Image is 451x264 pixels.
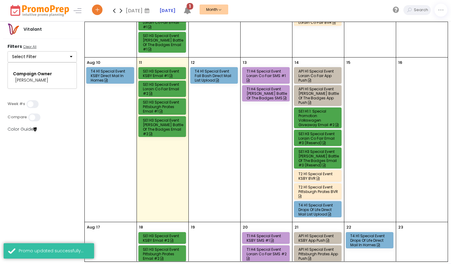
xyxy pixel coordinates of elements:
div: AP1 H1 Special Event Pittsburgh Pirates App Push [298,247,339,261]
p: 11 [139,60,142,66]
div: T4 H1 Special Event Drops of Life Direct Mail In Homes [350,234,391,247]
td: August 5, 2025 [188,4,240,57]
div: T4 H1 Special Event KSBY Direct Mail In Homes [91,69,131,82]
div: T2 H1 Special Event Pittsburgh Pirates BVR [298,185,339,198]
button: Select Filter [8,51,77,63]
div: Vitalant [19,26,46,33]
td: August 13, 2025 [240,57,292,222]
td: August 11, 2025 [137,57,188,222]
div: SE1 H3 Special Event [PERSON_NAME] Battle of the Badges Email #1 [143,33,183,51]
label: Week #s [8,101,25,106]
div: SE1 H1.1: Special Promotion Volkswagen Giveaway Email #2 [298,109,339,127]
p: 22 [346,224,351,230]
p: 19 [191,224,195,230]
input: Search [412,5,431,15]
p: 18 [139,224,143,230]
p: 23 [398,224,403,230]
p: 15 [346,60,350,66]
strong: Filters [8,43,22,49]
div: T1 H4 Special Event Lorain Co Fair SMS #1 [247,69,287,82]
div: SE1 H3 Special Event Lorain Co Fair Email #3 (Resend) [298,132,339,145]
span: 1 [187,3,193,10]
div: AP1 H1 Special Event [PERSON_NAME] Battle of the Badges App Push [298,87,339,105]
div: Campaign Owner [13,71,71,77]
td: August 15, 2025 [344,57,396,222]
div: SE1 H3 Special Event KSBY Email #2 [143,234,183,243]
a: [DATE] [159,8,175,14]
p: Aug [87,60,95,66]
td: August 7, 2025 [292,4,344,57]
div: [DATE] [126,6,151,15]
td: August 14, 2025 [292,57,344,222]
div: T1 H4 Special Event KSBY SMS #1 [247,234,287,243]
p: 13 [243,60,247,66]
td: August 16, 2025 [396,57,448,222]
label: Compare [8,115,27,120]
div: SE1 H3 Special Event KSBY Email #1 [143,69,183,78]
td: August 12, 2025 [188,57,240,222]
u: Clear All [23,44,36,49]
p: Aug [87,224,95,230]
img: vitalantlogo.png [7,23,19,35]
td: August 3, 2025 [85,4,137,57]
div: SE1 H3 Special Event [PERSON_NAME] Battle of the Badges Email #3 (Resend) [298,149,339,167]
td: August 8, 2025 [344,4,396,57]
a: Color Guide [8,126,37,132]
div: T1 H4 Special Event [PERSON_NAME] Battle of the Badges SMS [247,87,287,100]
td: August 9, 2025 [396,4,448,57]
div: SE1 H3 Special Event Lorain Co Fair Email #2 [143,82,183,96]
div: SE1 H3 Special Event Lorain Co Fair Email #1 [143,16,183,29]
button: Month [200,5,228,14]
div: SE1 H3 Special Event Pittsburgh Pirates Email #1 [143,100,183,113]
p: 20 [243,224,248,230]
div: Promo updated successfully... [19,248,90,254]
div: SE1 H3 Special Event Pittsburgh Pirates Email #2 [143,247,183,261]
p: 21 [295,224,298,230]
p: 10 [96,60,100,66]
td: August 6, 2025 [240,4,292,57]
div: [PERSON_NAME] [15,77,69,83]
p: 16 [398,60,402,66]
td: August 10, 2025 [85,57,137,222]
div: T1 H4 Special Event Lorain Co Fair SMS #2 [247,247,287,261]
td: August 4, 2025 [137,4,188,57]
div: T4 H1 Special Event Drops of Life Direct Mail List Upload [298,203,339,216]
div: T2 H1 Special Event KSBY BVR [298,172,339,181]
div: T4 H1 Special Event Fall Bash Direct Mail List Upload [195,69,235,82]
div: AP1 H1 Special Event KSBY App Push [298,234,339,243]
p: 14 [295,60,299,66]
p: 12 [191,60,195,66]
div: AP1 H1 Special Event Lorain Co Fair App Push [298,69,339,82]
div: SE1 H3 Special Event [PERSON_NAME] Battle of the Badges Email #2 [143,118,183,136]
p: 17 [96,224,100,230]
